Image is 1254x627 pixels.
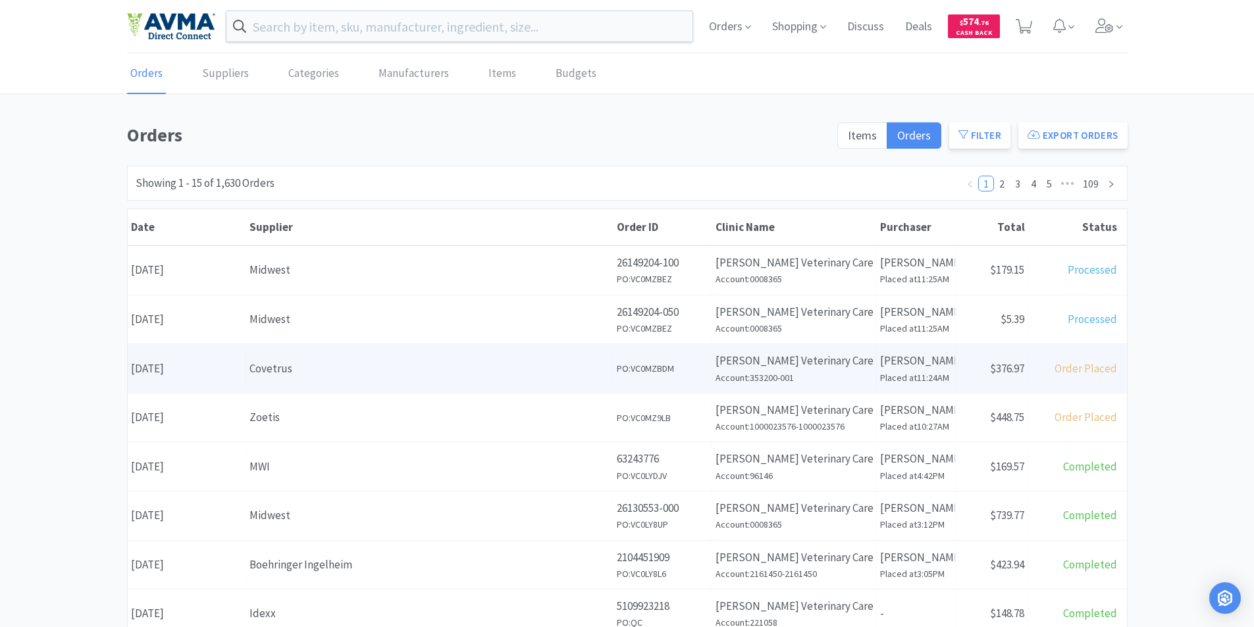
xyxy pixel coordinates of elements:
[990,410,1024,424] span: $448.75
[842,21,889,33] a: Discuss
[128,352,246,386] div: [DATE]
[552,54,600,94] a: Budgets
[249,261,610,279] div: Midwest
[716,401,873,419] p: [PERSON_NAME] Veterinary Care
[1107,180,1115,188] i: icon: right
[880,499,952,517] p: [PERSON_NAME]
[716,220,874,234] div: Clinic Name
[617,254,708,272] p: 26149204-100
[617,597,708,615] p: 5109923218
[1209,582,1241,614] div: Open Intercom Messenger
[1010,176,1025,191] a: 3
[960,15,989,28] span: 574
[617,468,708,483] h6: PO: VC0LYDJV
[1055,361,1117,376] span: Order Placed
[1078,176,1103,191] li: 109
[128,499,246,532] div: [DATE]
[128,450,246,484] div: [DATE]
[1018,122,1128,149] button: Export Orders
[617,321,708,336] h6: PO: VC0MZBEZ
[249,507,610,524] div: Midwest
[1068,263,1117,277] span: Processed
[617,517,708,532] h6: PO: VC0LY8UP
[880,549,952,566] p: [PERSON_NAME]
[716,352,873,370] p: [PERSON_NAME] Veterinary Care
[994,176,1010,191] li: 2
[949,122,1010,149] button: Filter
[1063,557,1117,572] span: Completed
[1026,176,1041,191] li: 4
[979,18,989,27] span: . 76
[1042,176,1057,191] a: 5
[285,54,342,94] a: Categories
[249,409,610,426] div: Zoetis
[995,176,1009,191] a: 2
[249,220,610,234] div: Supplier
[990,557,1024,572] span: $423.94
[956,30,992,38] span: Cash Back
[1063,606,1117,620] span: Completed
[716,321,873,336] h6: Account: 0008365
[249,311,610,328] div: Midwest
[1001,312,1024,326] span: $5.39
[375,54,452,94] a: Manufacturers
[880,220,953,234] div: Purchaser
[716,370,873,385] h6: Account: 353200-001
[1068,312,1117,326] span: Processed
[617,450,708,468] p: 63243776
[716,468,873,483] h6: Account: 96146
[880,321,952,336] h6: Placed at 11:25AM
[880,468,952,483] h6: Placed at 4:42PM
[880,370,952,385] h6: Placed at 11:24AM
[617,549,708,566] p: 2104451909
[880,419,952,434] h6: Placed at 10:27AM
[249,605,610,622] div: Idexx
[1063,508,1117,522] span: Completed
[880,517,952,532] h6: Placed at 3:12PM
[848,128,877,143] span: Items
[1032,220,1117,234] div: Status
[617,272,708,286] h6: PO: VC0MZBEZ
[880,254,952,272] p: [PERSON_NAME]
[880,352,952,370] p: [PERSON_NAME]
[127,13,215,40] img: e4e33dab9f054f5782a47901c742baa9_102.png
[979,176,993,191] a: 1
[128,253,246,287] div: [DATE]
[128,303,246,336] div: [DATE]
[716,450,873,468] p: [PERSON_NAME] Veterinary Care
[617,499,708,517] p: 26130553-000
[716,254,873,272] p: [PERSON_NAME] Veterinary Care
[617,566,708,581] h6: PO: VC0LY8L6
[1026,176,1041,191] a: 4
[966,180,974,188] i: icon: left
[880,272,952,286] h6: Placed at 11:25AM
[128,548,246,582] div: [DATE]
[897,128,931,143] span: Orders
[880,605,952,622] p: -
[880,450,952,468] p: [PERSON_NAME]
[128,401,246,434] div: [DATE]
[978,176,994,191] li: 1
[716,303,873,321] p: [PERSON_NAME] Veterinary Care
[1055,410,1117,424] span: Order Placed
[127,120,829,150] h1: Orders
[1079,176,1103,191] a: 109
[990,508,1024,522] span: $739.77
[948,9,1000,44] a: $574.76Cash Back
[617,411,708,425] h6: PO: VC0MZ9LB
[990,459,1024,474] span: $169.57
[1057,176,1078,191] span: •••
[962,176,978,191] li: Previous Page
[617,303,708,321] p: 26149204-050
[249,556,610,574] div: Boehringer Ingelheim
[990,263,1024,277] span: $179.15
[131,220,243,234] div: Date
[880,566,952,581] h6: Placed at 3:05PM
[1063,459,1117,474] span: Completed
[1057,176,1078,191] li: Next 5 Pages
[136,174,274,192] div: Showing 1 - 15 of 1,630 Orders
[226,11,693,41] input: Search by item, sku, manufacturer, ingredient, size...
[1103,176,1119,191] li: Next Page
[716,419,873,434] h6: Account: 1000023576-1000023576
[716,499,873,517] p: [PERSON_NAME] Veterinary Care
